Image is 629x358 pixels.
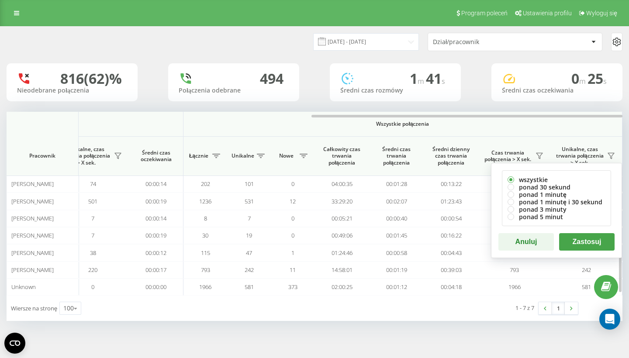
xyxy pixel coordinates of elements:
[515,303,534,312] div: 1 - 7 z 7
[246,231,252,239] span: 19
[424,244,478,261] td: 00:04:43
[245,197,254,205] span: 531
[129,210,183,227] td: 00:00:14
[426,69,445,88] span: 41
[135,149,176,163] span: Średni czas oczekiwania
[369,244,424,261] td: 00:00:58
[11,249,54,257] span: [PERSON_NAME]
[314,227,369,244] td: 00:49:06
[11,197,54,205] span: [PERSON_NAME]
[90,249,96,257] span: 38
[202,231,208,239] span: 30
[502,87,612,94] div: Średni czas oczekiwania
[88,266,97,274] span: 220
[424,210,478,227] td: 00:00:54
[369,262,424,279] td: 00:01:19
[129,244,183,261] td: 00:00:12
[199,283,211,291] span: 1966
[424,262,478,279] td: 00:39:03
[91,214,94,222] span: 7
[129,193,183,210] td: 00:00:19
[11,304,57,312] span: Wiersze na stronę
[369,193,424,210] td: 00:02:07
[245,283,254,291] span: 581
[424,193,478,210] td: 01:23:43
[314,244,369,261] td: 01:24:46
[275,152,297,159] span: Nowe
[11,266,54,274] span: [PERSON_NAME]
[508,176,605,183] label: wszystkie
[248,214,251,222] span: 7
[14,152,71,159] span: Pracownik
[129,176,183,193] td: 00:00:14
[291,214,294,222] span: 0
[508,283,521,291] span: 1966
[291,231,294,239] span: 0
[555,146,605,166] span: Unikalne, czas trwania połączenia > X sek.
[188,152,210,159] span: Łącznie
[603,76,607,86] span: s
[599,309,620,330] div: Open Intercom Messenger
[11,283,36,291] span: Unknown
[314,210,369,227] td: 00:05:21
[314,262,369,279] td: 14:58:01
[245,180,254,188] span: 101
[369,227,424,244] td: 00:01:45
[11,231,54,239] span: [PERSON_NAME]
[290,266,296,274] span: 11
[245,266,254,274] span: 242
[559,233,615,251] button: Zastosuj
[571,69,588,88] span: 0
[204,214,207,222] span: 8
[11,180,54,188] span: [PERSON_NAME]
[314,279,369,296] td: 02:00:25
[61,146,111,166] span: Unikalne, czas trwania połączenia > X sek.
[510,266,519,274] span: 793
[17,87,127,94] div: Nieodebrane połączenia
[291,249,294,257] span: 1
[4,333,25,354] button: Open CMP widget
[246,249,252,257] span: 47
[369,210,424,227] td: 00:00:40
[201,180,210,188] span: 202
[508,191,605,198] label: ponad 1 minutę
[201,266,210,274] span: 793
[88,197,97,205] span: 501
[91,283,94,291] span: 0
[90,180,96,188] span: 74
[314,176,369,193] td: 04:00:35
[288,283,297,291] span: 373
[508,213,605,220] label: ponad 5 minut
[442,76,445,86] span: s
[508,206,605,213] label: ponad 3 minuty
[260,70,283,87] div: 494
[498,233,554,251] button: Anuluj
[508,198,605,206] label: ponad 1 minutę i 30 sekund
[232,152,254,159] span: Unikalne
[582,266,591,274] span: 242
[201,249,210,257] span: 115
[209,120,596,127] span: Wszystkie połączenia
[582,283,591,291] span: 581
[290,197,296,205] span: 12
[410,69,426,88] span: 1
[508,183,605,191] label: ponad 30 sekund
[179,87,289,94] div: Połączenia odebrane
[369,279,424,296] td: 00:01:12
[321,146,363,166] span: Całkowity czas trwania połączenia
[418,76,426,86] span: m
[314,193,369,210] td: 33:29:20
[129,227,183,244] td: 00:00:19
[376,146,417,166] span: Średni czas trwania połączenia
[430,146,472,166] span: Średni dzienny czas trwania połączenia
[369,176,424,193] td: 00:01:28
[424,227,478,244] td: 00:16:22
[424,279,478,296] td: 00:04:18
[424,176,478,193] td: 00:13:22
[340,87,450,94] div: Średni czas rozmówy
[579,76,588,86] span: m
[586,10,617,17] span: Wyloguj się
[483,149,533,163] span: Czas trwania połączenia > X sek.
[199,197,211,205] span: 1236
[552,302,565,314] a: 1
